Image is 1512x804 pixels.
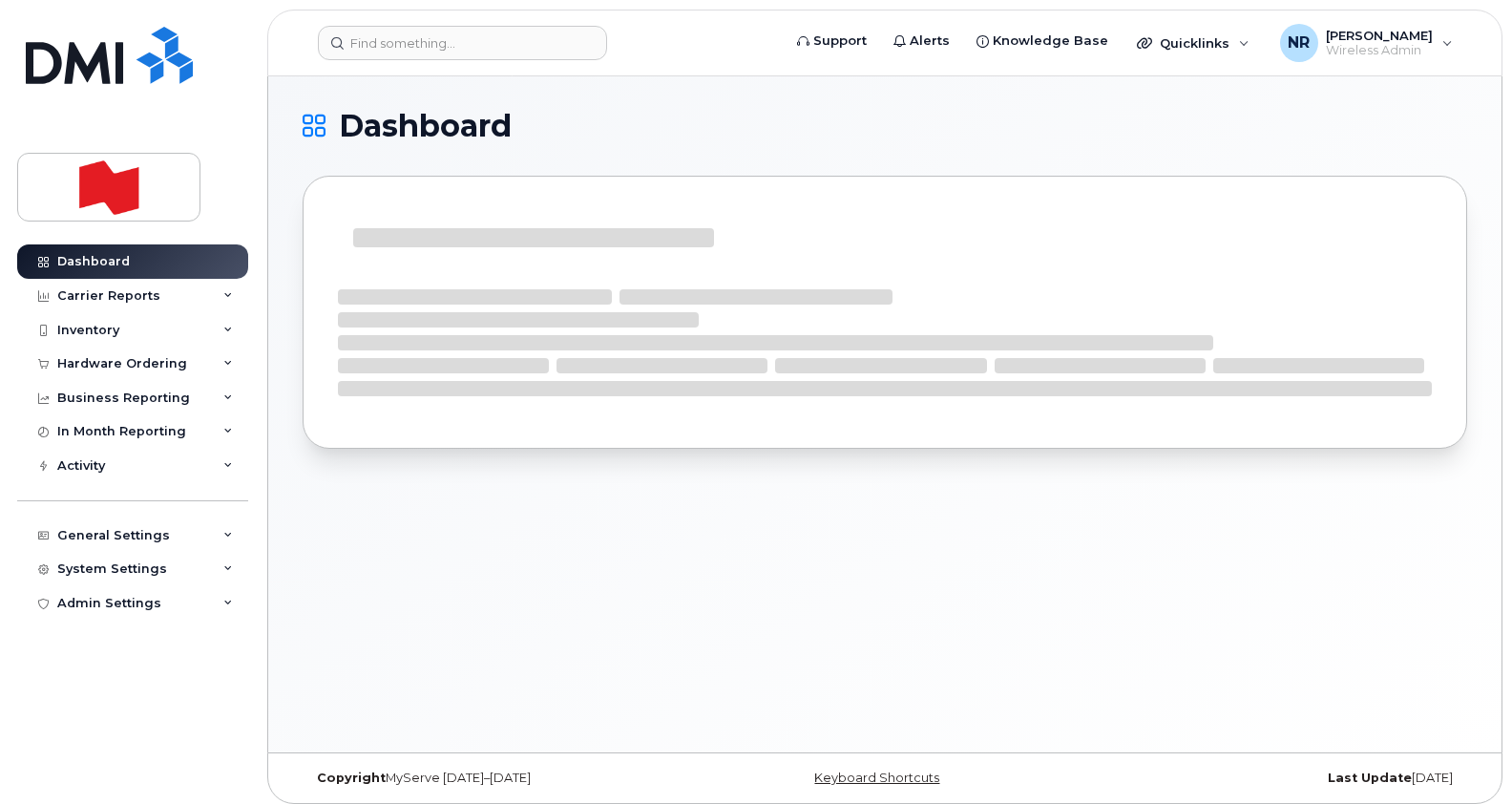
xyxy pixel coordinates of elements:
span: Dashboard [339,112,512,140]
div: [DATE] [1079,771,1467,786]
strong: Last Update [1328,771,1412,785]
a: Keyboard Shortcuts [814,771,939,785]
strong: Copyright [317,771,386,785]
div: MyServe [DATE]–[DATE] [303,771,691,786]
